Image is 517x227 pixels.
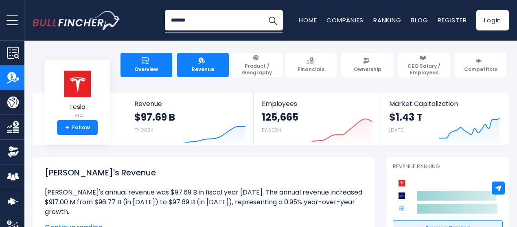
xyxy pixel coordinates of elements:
[33,11,120,30] img: Bullfincher logo
[63,70,92,121] a: Tesla TSLA
[326,16,364,24] a: Companies
[63,70,92,97] img: TSLA logo
[63,104,92,110] span: Tesla
[134,111,175,123] strong: $97.69 B
[476,10,509,30] a: Login
[262,100,372,108] span: Employees
[398,53,450,77] a: CEO Salary / Employees
[464,66,497,73] span: Competitors
[262,111,298,123] strong: 125,665
[134,66,158,73] span: Overview
[381,93,508,145] a: Market Capitalization $1.43 T [DATE]
[120,53,172,77] a: Overview
[397,204,407,214] img: General Motors Company competitors logo
[402,63,446,76] span: CEO Salary / Employees
[438,16,467,24] a: Register
[63,112,92,119] small: TSLA
[126,93,254,145] a: Revenue $97.69 B FY 2024
[393,163,503,170] p: Revenue Ranking
[397,191,407,201] img: Ford Motor Company competitors logo
[389,100,500,108] span: Market Capitalization
[262,127,281,134] small: FY 2024
[254,93,380,145] a: Employees 125,665 FY 2024
[33,11,120,30] a: Go to homepage
[263,10,283,30] button: Search
[192,66,214,73] span: Revenue
[7,146,19,158] img: Ownership
[389,127,405,134] small: [DATE]
[342,53,393,77] a: Ownership
[373,16,401,24] a: Ranking
[231,53,283,77] a: Product / Geography
[389,111,423,123] strong: $1.43 T
[354,66,381,73] span: Ownership
[298,66,324,73] span: Financials
[397,178,407,188] img: Tesla competitors logo
[285,53,337,77] a: Financials
[177,53,229,77] a: Revenue
[134,100,245,108] span: Revenue
[45,166,362,179] h1: [PERSON_NAME]'s Revenue
[235,63,279,76] span: Product / Geography
[57,120,98,135] a: +Follow
[299,16,317,24] a: Home
[45,188,362,217] li: [PERSON_NAME]'s annual revenue was $97.69 B in fiscal year [DATE]. The annual revenue increased $...
[455,53,506,77] a: Competitors
[411,16,428,24] a: Blog
[65,124,69,132] strong: +
[134,127,154,134] small: FY 2024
